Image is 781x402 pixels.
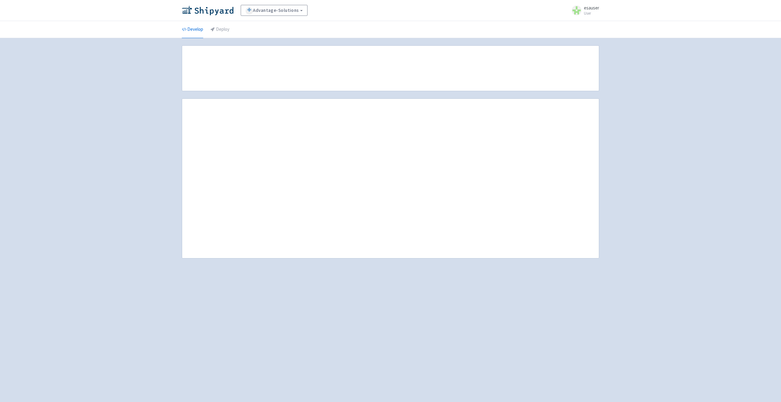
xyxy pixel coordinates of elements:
span: esauser [584,5,599,11]
a: Develop [182,21,203,38]
a: Advantage-Solutions [241,5,308,16]
small: User [584,11,599,15]
a: esauser User [568,5,599,15]
a: Deploy [211,21,229,38]
img: Shipyard logo [182,5,233,15]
